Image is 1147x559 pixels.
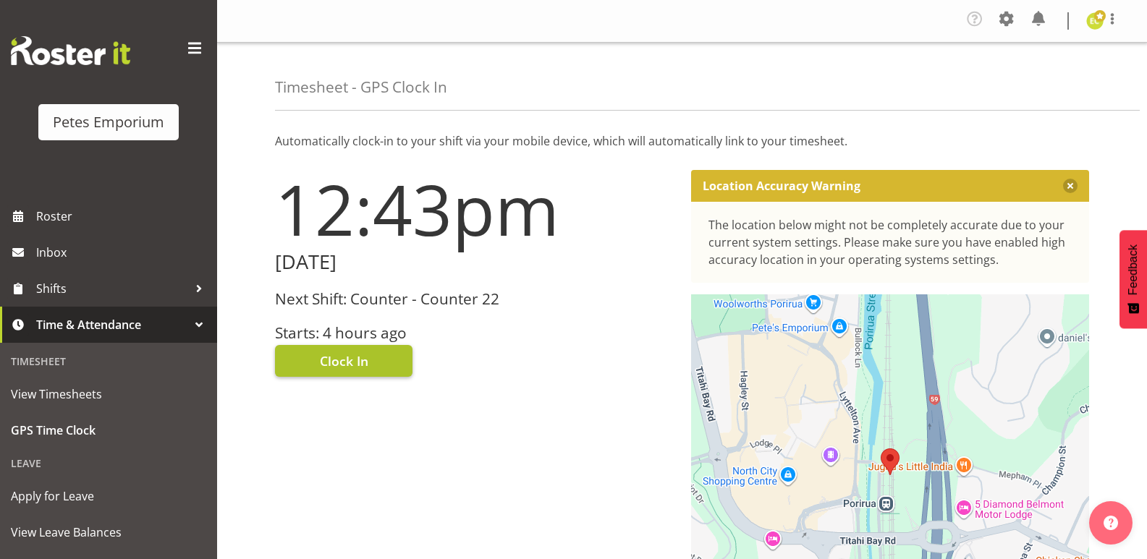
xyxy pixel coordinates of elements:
h4: Timesheet - GPS Clock In [275,79,447,95]
p: Automatically clock-in to your shift via your mobile device, which will automatically link to you... [275,132,1089,150]
h1: 12:43pm [275,170,674,248]
img: help-xxl-2.png [1104,516,1118,530]
h3: Starts: 4 hours ago [275,325,674,341]
span: Apply for Leave [11,485,206,507]
img: emma-croft7499.jpg [1086,12,1104,30]
span: Time & Attendance [36,314,188,336]
a: GPS Time Clock [4,412,213,448]
span: Shifts [36,278,188,299]
span: View Leave Balances [11,521,206,543]
h3: Next Shift: Counter - Counter 22 [275,291,674,307]
span: Clock In [320,351,368,370]
div: Timesheet [4,346,213,376]
button: Close message [1063,179,1078,193]
div: The location below might not be completely accurate due to your current system settings. Please m... [708,216,1072,268]
span: Roster [36,205,210,227]
img: Rosterit website logo [11,36,130,65]
a: View Timesheets [4,376,213,412]
span: GPS Time Clock [11,419,206,441]
a: View Leave Balances [4,514,213,550]
span: Inbox [36,242,210,263]
span: Feedback [1127,244,1140,295]
h2: [DATE] [275,251,674,273]
button: Clock In [275,345,412,377]
div: Petes Emporium [53,111,164,133]
span: View Timesheets [11,383,206,405]
a: Apply for Leave [4,478,213,514]
button: Feedback - Show survey [1120,230,1147,328]
p: Location Accuracy Warning [703,179,860,193]
div: Leave [4,448,213,478]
